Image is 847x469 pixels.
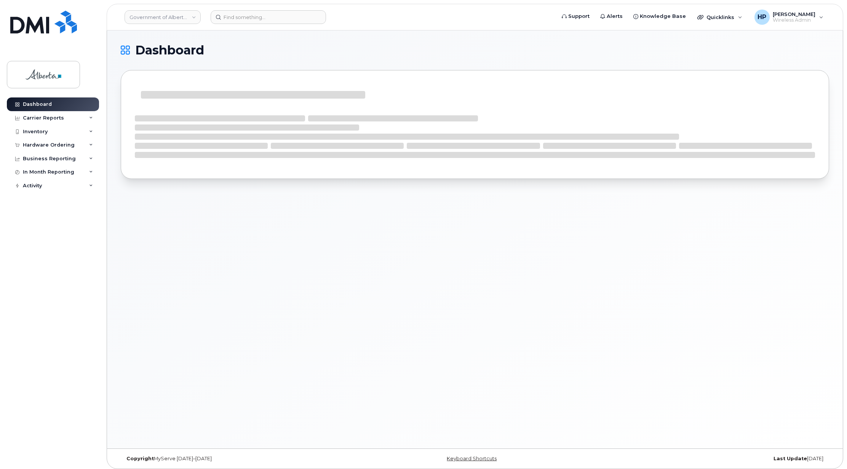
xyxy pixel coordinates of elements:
[773,456,807,461] strong: Last Update
[447,456,497,461] a: Keyboard Shortcuts
[135,45,204,56] span: Dashboard
[121,456,357,462] div: MyServe [DATE]–[DATE]
[126,456,154,461] strong: Copyright
[593,456,829,462] div: [DATE]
